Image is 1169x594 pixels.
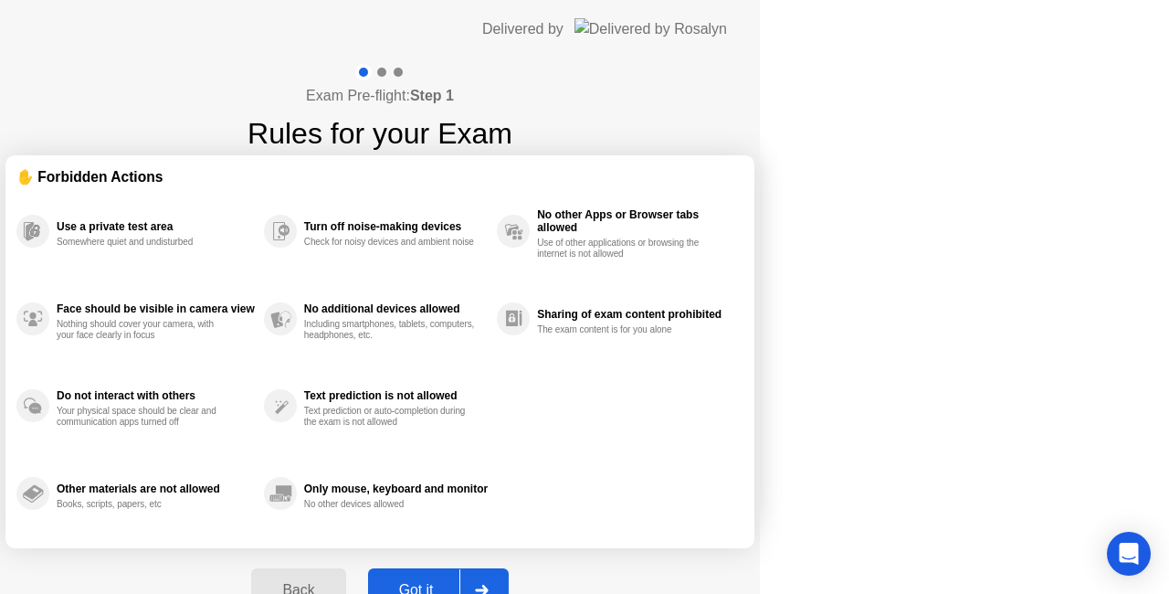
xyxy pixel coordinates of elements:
div: Nothing should cover your camera, with your face clearly in focus [57,319,229,341]
div: Text prediction is not allowed [304,389,488,402]
div: Turn off noise-making devices [304,220,488,233]
div: Face should be visible in camera view [57,302,255,315]
img: Delivered by Rosalyn [574,18,727,39]
div: No additional devices allowed [304,302,488,315]
div: Sharing of exam content prohibited [537,308,734,321]
div: Do not interact with others [57,389,255,402]
h1: Rules for your Exam [247,111,512,155]
h4: Exam Pre-flight: [306,85,454,107]
div: Books, scripts, papers, etc [57,499,229,510]
div: Use of other applications or browsing the internet is not allowed [537,238,710,260]
div: ✋ Forbidden Actions [16,166,743,187]
div: Other materials are not allowed [57,483,255,495]
b: Step 1 [410,88,454,103]
div: Somewhere quiet and undisturbed [57,237,229,248]
div: Only mouse, keyboard and monitor [304,483,488,495]
div: The exam content is for you alone [537,324,710,335]
div: Your physical space should be clear and communication apps turned off [57,406,229,428]
div: Use a private test area [57,220,255,233]
div: Open Intercom Messenger [1107,532,1151,576]
div: Check for noisy devices and ambient noise [304,237,477,248]
div: Delivered by [482,18,563,40]
div: Including smartphones, tablets, computers, headphones, etc. [304,319,477,341]
div: No other devices allowed [304,499,477,510]
div: Text prediction or auto-completion during the exam is not allowed [304,406,477,428]
div: No other Apps or Browser tabs allowed [537,208,734,234]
